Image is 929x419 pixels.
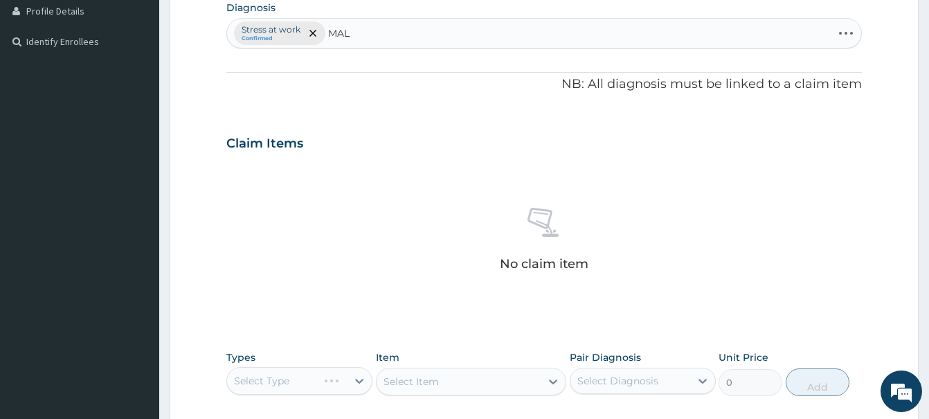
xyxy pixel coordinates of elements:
label: Unit Price [719,350,768,364]
div: Select Diagnosis [577,374,658,388]
p: NB: All diagnosis must be linked to a claim item [226,75,862,93]
textarea: Type your message and hit 'Enter' [7,275,264,323]
img: d_794563401_company_1708531726252_794563401 [26,69,56,104]
div: Minimize live chat window [227,7,260,40]
span: We're online! [80,123,191,262]
div: Chat with us now [72,78,233,96]
label: Item [376,350,399,364]
p: Stress at work [242,24,300,35]
h3: Claim Items [226,136,303,152]
button: Add [786,368,849,396]
label: Diagnosis [226,1,276,15]
p: No claim item [500,257,588,271]
label: Pair Diagnosis [570,350,641,364]
span: remove selection option [307,27,319,39]
small: Confirmed [242,35,300,42]
label: Types [226,352,255,364]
